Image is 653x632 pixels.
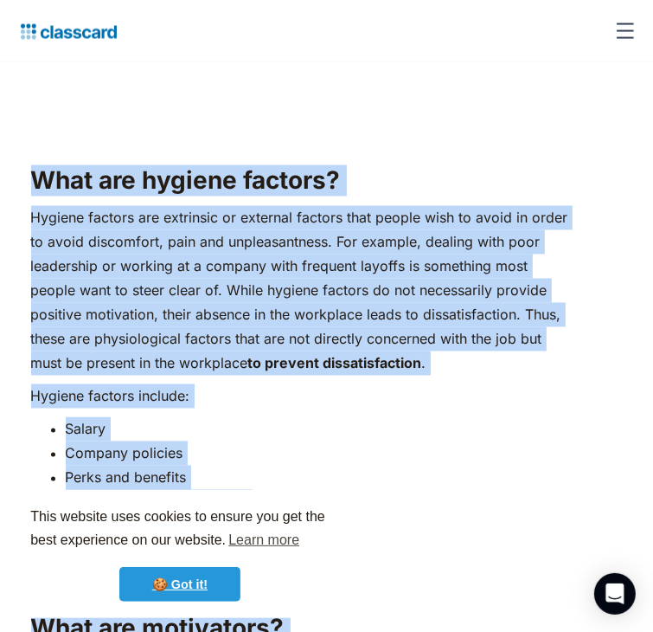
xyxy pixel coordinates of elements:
div: Open Intercom Messenger [594,573,636,615]
div: cookieconsent [14,490,346,618]
div: menu [605,10,639,52]
a: learn more about cookies [226,527,302,553]
li: Company policies [66,442,570,466]
a: home [14,19,117,43]
li: Salary [66,417,570,442]
p: Hygiene factors are extrinsic or external factors that people wish to avoid in order to avoid dis... [31,206,570,376]
a: dismiss cookie message [119,567,240,602]
p: ‍ [31,124,570,148]
strong: to prevent dissatisfaction [248,355,422,372]
p: Hygiene factors include: [31,384,570,409]
span: This website uses cookies to ensure you get the best experience on our website. [30,506,330,553]
li: Perks and benefits [66,466,570,490]
strong: What are hygiene factors? [31,166,341,196]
